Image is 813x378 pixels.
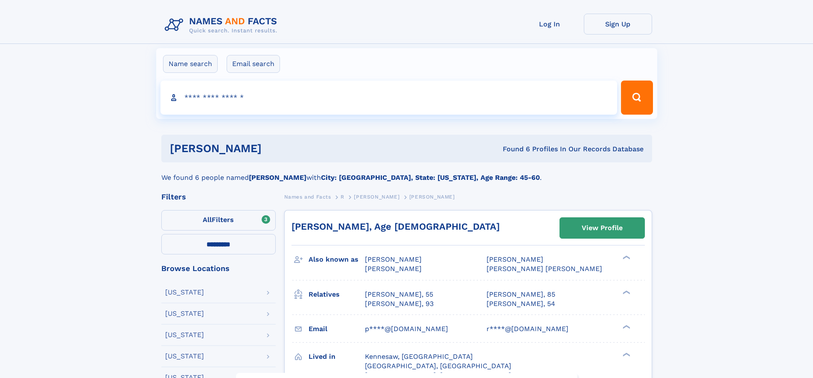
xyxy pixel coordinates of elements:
[621,255,631,260] div: ❯
[365,352,473,361] span: Kennesaw, [GEOGRAPHIC_DATA]
[161,265,276,272] div: Browse Locations
[584,14,652,35] a: Sign Up
[165,332,204,338] div: [US_STATE]
[582,218,623,238] div: View Profile
[487,290,555,299] a: [PERSON_NAME], 85
[284,191,331,202] a: Names and Facts
[161,162,652,183] div: We found 6 people named with .
[309,252,365,267] h3: Also known as
[621,324,631,329] div: ❯
[365,255,422,263] span: [PERSON_NAME]
[249,173,306,182] b: [PERSON_NAME]
[365,362,511,370] span: [GEOGRAPHIC_DATA], [GEOGRAPHIC_DATA]
[309,287,365,302] h3: Relatives
[487,265,602,273] span: [PERSON_NAME] [PERSON_NAME]
[227,55,280,73] label: Email search
[621,289,631,295] div: ❯
[560,218,644,238] a: View Profile
[516,14,584,35] a: Log In
[163,55,218,73] label: Name search
[309,322,365,336] h3: Email
[365,290,433,299] a: [PERSON_NAME], 55
[365,265,422,273] span: [PERSON_NAME]
[165,310,204,317] div: [US_STATE]
[291,221,500,232] a: [PERSON_NAME], Age [DEMOGRAPHIC_DATA]
[165,289,204,296] div: [US_STATE]
[487,299,555,309] a: [PERSON_NAME], 54
[161,193,276,201] div: Filters
[160,81,618,115] input: search input
[621,81,653,115] button: Search Button
[621,352,631,357] div: ❯
[203,216,212,224] span: All
[341,191,344,202] a: R
[382,144,644,154] div: Found 6 Profiles In Our Records Database
[409,194,455,200] span: [PERSON_NAME]
[165,353,204,360] div: [US_STATE]
[309,349,365,364] h3: Lived in
[161,210,276,231] label: Filters
[365,299,434,309] a: [PERSON_NAME], 93
[341,194,344,200] span: R
[161,14,284,37] img: Logo Names and Facts
[354,194,399,200] span: [PERSON_NAME]
[321,173,540,182] b: City: [GEOGRAPHIC_DATA], State: [US_STATE], Age Range: 45-60
[487,255,543,263] span: [PERSON_NAME]
[170,143,382,154] h1: [PERSON_NAME]
[354,191,399,202] a: [PERSON_NAME]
